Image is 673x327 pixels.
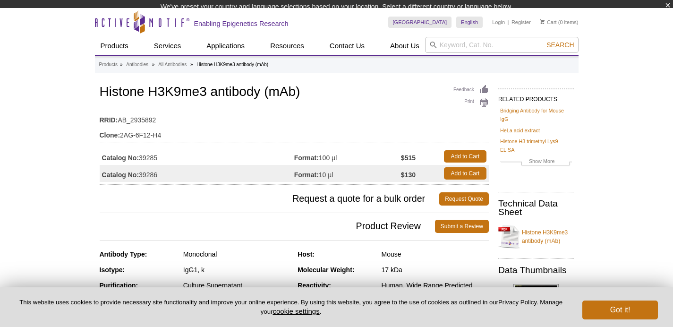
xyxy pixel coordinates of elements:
button: cookie settings [273,307,319,315]
a: Feedback [453,85,489,95]
div: Human, Wide Range Predicted [382,281,489,290]
a: All Antibodies [158,60,187,69]
td: 2AG-6F12-H4 [100,125,489,140]
li: Histone H3K9me3 antibody (mAb) [196,62,268,67]
a: Bridging Antibody for Mouse IgG [500,106,572,123]
a: Privacy Policy [498,299,537,306]
a: Submit a Review [435,220,489,233]
strong: Isotype: [100,266,125,274]
button: Got it! [582,301,658,319]
strong: Format: [294,154,319,162]
td: 39285 [100,148,294,165]
strong: $130 [401,171,416,179]
li: (0 items) [540,17,579,28]
td: 39286 [100,165,294,182]
td: AB_2935892 [100,110,489,125]
a: Contact Us [324,37,370,55]
a: Print [453,97,489,108]
div: IgG1, k [183,266,290,274]
a: Services [148,37,187,55]
strong: Antibody Type: [100,250,147,258]
strong: Reactivity: [298,282,331,289]
a: [GEOGRAPHIC_DATA] [388,17,452,28]
a: Show More [500,157,572,168]
a: Products [99,60,118,69]
input: Keyword, Cat. No. [425,37,579,53]
div: Monoclonal [183,250,290,258]
a: Applications [201,37,250,55]
strong: $515 [401,154,416,162]
a: Antibodies [126,60,148,69]
a: Products [95,37,134,55]
td: 100 µl [294,148,401,165]
a: Register [511,19,531,26]
strong: Molecular Weight: [298,266,354,274]
div: 17 kDa [382,266,489,274]
span: Product Review [100,220,435,233]
h2: Data Thumbnails [498,266,574,275]
span: Search [546,41,574,49]
span: Request a quote for a bulk order [100,192,440,206]
strong: RRID: [100,116,118,124]
a: Histone H3K9me3 antibody (mAb) [498,223,574,251]
td: 10 µl [294,165,401,182]
a: Request Quote [439,192,489,206]
a: Cart [540,19,557,26]
a: Add to Cart [444,167,486,180]
strong: Catalog No: [102,171,139,179]
li: | [508,17,509,28]
strong: Host: [298,250,315,258]
a: Resources [264,37,310,55]
strong: Purification: [100,282,138,289]
a: English [456,17,483,28]
a: Add to Cart [444,150,486,163]
div: Mouse [382,250,489,258]
img: Your Cart [540,19,545,24]
strong: Catalog No: [102,154,139,162]
a: Login [492,19,505,26]
a: Histone H3 trimethyl Lys9 ELISA [500,137,572,154]
li: » [120,62,123,67]
h2: RELATED PRODUCTS [498,88,574,105]
strong: Format: [294,171,319,179]
h1: Histone H3K9me3 antibody (mAb) [100,85,489,101]
img: Change Here [358,7,383,29]
h2: Enabling Epigenetics Research [194,19,289,28]
button: Search [544,41,577,49]
a: HeLa acid extract [500,126,540,135]
li: » [152,62,155,67]
p: This website uses cookies to provide necessary site functionality and improve your online experie... [15,298,567,316]
div: Culture Supernatant [183,281,290,290]
strong: Clone: [100,131,120,139]
li: » [190,62,193,67]
a: About Us [384,37,425,55]
h2: Technical Data Sheet [498,199,574,216]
